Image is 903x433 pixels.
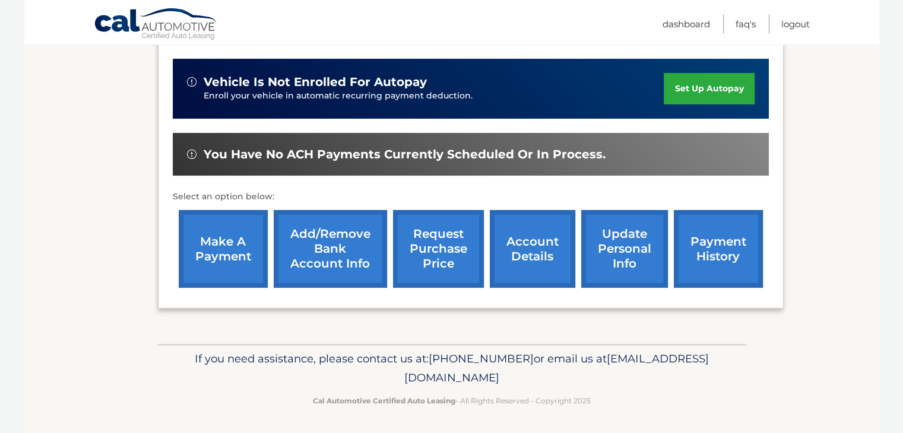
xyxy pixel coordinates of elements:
span: [EMAIL_ADDRESS][DOMAIN_NAME] [404,352,709,384]
a: request purchase price [393,210,484,288]
strong: Cal Automotive Certified Auto Leasing [313,396,455,405]
p: If you need assistance, please contact us at: or email us at [166,349,738,387]
p: Select an option below: [173,190,769,204]
a: Dashboard [663,14,710,34]
a: update personal info [581,210,668,288]
p: Enroll your vehicle in automatic recurring payment deduction. [204,90,664,103]
p: - All Rights Reserved - Copyright 2025 [166,394,738,407]
img: alert-white.svg [187,149,197,159]
span: You have no ACH payments currently scheduled or in process. [204,147,606,162]
a: FAQ's [736,14,756,34]
a: account details [490,210,575,288]
a: make a payment [179,210,268,288]
a: Add/Remove bank account info [274,210,387,288]
img: alert-white.svg [187,77,197,87]
a: Cal Automotive [94,8,218,42]
a: payment history [674,210,763,288]
a: set up autopay [664,73,754,104]
span: [PHONE_NUMBER] [429,352,534,365]
a: Logout [781,14,810,34]
span: vehicle is not enrolled for autopay [204,75,427,90]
